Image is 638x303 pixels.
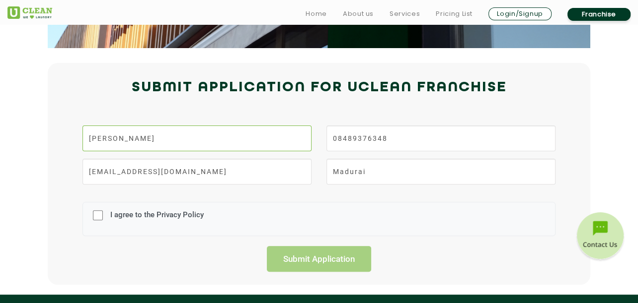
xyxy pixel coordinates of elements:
[390,8,420,20] a: Services
[567,8,631,21] a: Franchise
[326,125,556,151] input: Phone Number*
[28,16,49,24] div: v 4.0.25
[436,8,473,20] a: Pricing List
[3,76,635,100] h2: Submit Application for UCLEAN FRANCHISE
[16,26,24,34] img: website_grey.svg
[488,7,552,20] a: Login/Signup
[575,212,625,262] img: contact-btn
[7,6,52,19] img: UClean Laundry and Dry Cleaning
[38,59,89,65] div: Domain Overview
[267,246,371,272] input: Submit Application
[110,59,167,65] div: Keywords by Traffic
[27,58,35,65] img: tab_domain_overview_orange.svg
[343,8,374,20] a: About us
[16,16,24,24] img: logo_orange.svg
[108,210,204,229] label: I agree to the Privacy Policy
[306,8,327,20] a: Home
[99,58,107,65] img: tab_keywords_by_traffic_grey.svg
[82,125,312,151] input: Name*
[26,26,109,34] div: Domain: [DOMAIN_NAME]
[326,159,556,184] input: City*
[82,159,312,184] input: Email Id*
